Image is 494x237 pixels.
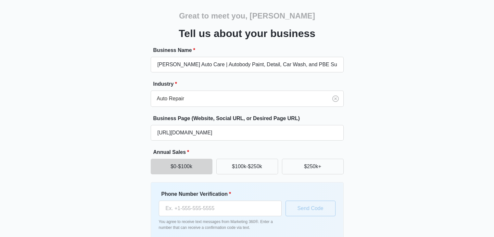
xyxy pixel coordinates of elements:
button: $250k+ [282,159,344,174]
label: Industry [153,80,346,88]
button: Clear [330,94,341,104]
label: Phone Number Verification [161,190,284,198]
input: e.g. janesplumbing.com [151,125,344,141]
p: You agree to receive text messages from Marketing 360®. Enter a number that can receive a confirm... [159,219,282,231]
label: Business Page (Website, Social URL, or Desired Page URL) [153,115,346,122]
label: Business Name [153,46,346,54]
label: Annual Sales [153,148,346,156]
h3: Tell us about your business [179,26,315,41]
input: e.g. Jane's Plumbing [151,57,344,72]
button: $0-$100k [151,159,212,174]
h2: Great to meet you, [PERSON_NAME] [179,10,315,22]
button: $100k-$250k [216,159,278,174]
input: Ex. +1-555-555-5555 [159,201,282,216]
